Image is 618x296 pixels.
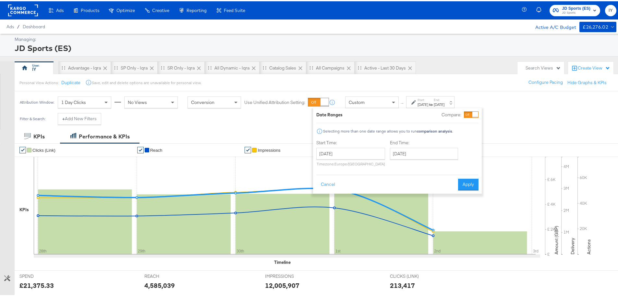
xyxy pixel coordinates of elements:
[92,79,201,84] div: Save, edit and delete options are unavailable for personal view.
[263,65,266,68] div: Drag to reorder tab
[567,78,607,84] button: Hide Graphs & KPIs
[19,272,68,278] span: SPEND
[364,64,406,70] div: Active - Last 30 Days
[524,75,567,87] button: Configure Pacing
[417,127,452,132] strong: comparison analysis
[15,35,615,41] div: Managing:
[150,147,163,151] span: Reach
[208,65,212,68] div: Drag to reorder tab
[79,132,130,139] div: Performance & KPIs
[128,98,147,104] span: No Views
[349,98,365,104] span: Custom
[309,65,313,68] div: Drag to reorder tab
[418,101,428,106] div: [DATE]
[81,6,99,12] span: Products
[61,78,80,84] button: Duplicate
[553,225,559,253] text: Amount (GBP)
[608,6,614,13] span: IY
[167,64,195,70] div: SR only - Iqra
[187,6,207,12] span: Reporting
[137,146,144,152] a: ✔
[578,64,610,70] div: Create View
[316,110,343,117] div: Date Ranges
[316,138,385,145] label: Start Time:
[161,65,164,68] div: Drag to reorder tab
[32,65,36,71] div: IY
[358,65,361,68] div: Drag to reorder tab
[121,64,148,70] div: SP only - Iqra
[583,22,608,30] div: £26,276.02
[144,279,175,289] div: 4,585,039
[58,112,101,123] button: +Add New Filters
[528,20,576,30] div: Active A/C Budget
[570,237,576,253] text: Delivery
[152,6,169,12] span: Creative
[434,101,444,106] div: [DATE]
[62,114,65,121] strong: +
[458,177,479,189] button: Apply
[19,79,59,84] div: Personal View Actions:
[316,160,385,165] p: Timezone: Europe/[GEOGRAPHIC_DATA]
[316,177,340,189] button: Cancel
[214,64,249,70] div: All Dynamic - Iqra
[33,132,45,139] div: KPIs
[269,64,296,70] div: Catalog Sales
[323,128,453,132] div: Selecting more than one date range allows you to run .
[316,64,345,70] div: All Campaigns
[390,272,439,278] span: CLICKS (LINK)
[562,4,590,11] span: JD Sports (ES)
[526,64,561,70] div: Search Views
[23,23,45,28] a: Dashboard
[399,101,406,103] span: ↑
[579,20,616,31] button: £26,276.02
[442,110,461,117] label: Compare:
[265,279,299,289] div: 12,005,907
[15,41,615,52] div: JD Sports (ES)
[390,279,415,289] div: 213,417
[244,98,305,104] label: Use Unified Attribution Setting:
[562,9,590,14] span: JD Sports
[19,99,55,103] div: Attribution Window:
[428,101,434,106] strong: to
[116,6,135,12] span: Optimize
[61,98,86,104] span: 1 Day Clicks
[68,64,101,70] div: Advantage - Iqra
[586,238,592,253] text: Actions
[19,146,26,152] a: ✔
[6,23,14,28] span: Ads
[418,97,428,101] label: Start:
[114,65,118,68] div: Drag to reorder tab
[390,138,461,145] label: End Time:
[605,4,616,15] button: IY
[14,23,23,28] span: /
[56,6,64,12] span: Ads
[144,272,193,278] span: REACH
[19,115,46,120] div: Filter & Search:
[550,4,600,15] button: JD Sports (ES)JD Sports
[434,97,444,101] label: End:
[258,147,280,151] span: Impressions
[19,205,29,212] div: KPIs
[265,272,314,278] span: IMPRESSIONS
[32,147,55,151] span: Clicks (Link)
[191,98,214,104] span: Conversion
[274,258,291,264] div: Timeline
[245,146,251,152] a: ✔
[62,65,65,68] div: Drag to reorder tab
[19,279,54,289] div: £21,375.33
[224,6,245,12] span: Feed Suite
